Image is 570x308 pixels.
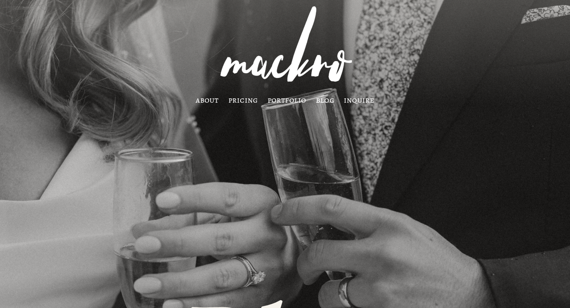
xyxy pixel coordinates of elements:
img: MACKRO PHOTOGRAPHY | Denver Colorado Wedding Photographer [206,1,364,96]
a: blog [316,97,334,103]
a: pricing [228,97,258,103]
a: about [196,97,218,103]
a: inquire [344,97,374,103]
a: portfolio [268,97,306,103]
